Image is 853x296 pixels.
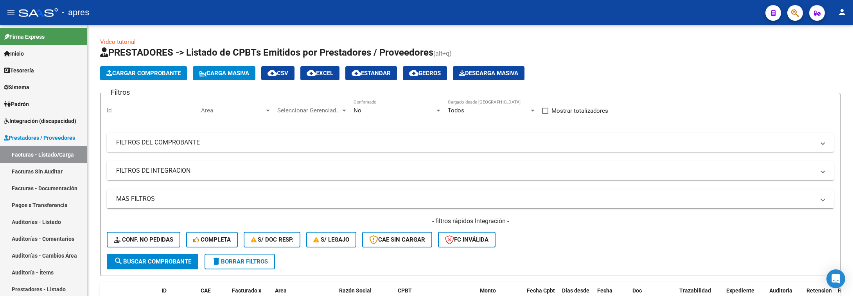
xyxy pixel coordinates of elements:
span: Gecros [409,70,441,77]
button: Carga Masiva [193,66,255,80]
button: Descarga Masiva [453,66,524,80]
span: CAE [201,287,211,294]
mat-expansion-panel-header: FILTROS DEL COMPROBANTE [107,133,834,152]
span: - apres [62,4,89,21]
button: Borrar Filtros [205,254,275,269]
mat-expansion-panel-header: FILTROS DE INTEGRACION [107,161,834,180]
span: Mostrar totalizadores [551,106,608,116]
span: Integración (discapacidad) [4,117,76,125]
mat-icon: delete [212,256,221,266]
span: Prestadores / Proveedores [4,134,75,142]
span: (alt+q) [433,50,452,57]
span: No [354,107,361,114]
span: Todos [448,107,464,114]
mat-expansion-panel-header: MAS FILTROS [107,190,834,208]
span: ID [162,287,167,294]
span: Descarga Masiva [459,70,518,77]
span: CPBT [398,287,412,294]
span: Buscar Comprobante [114,258,191,265]
mat-icon: menu [6,7,16,17]
span: Seleccionar Gerenciador [277,107,341,114]
span: Padrón [4,100,29,108]
span: Trazabilidad [679,287,711,294]
span: Firma Express [4,32,45,41]
button: S/ legajo [306,232,356,247]
mat-icon: cloud_download [307,68,316,78]
button: EXCEL [300,66,339,80]
a: Video tutorial [100,38,136,45]
div: Open Intercom Messenger [826,269,845,288]
button: CAE SIN CARGAR [362,232,432,247]
mat-panel-title: FILTROS DEL COMPROBANTE [116,138,815,147]
span: Area [275,287,287,294]
mat-icon: cloud_download [268,68,277,78]
button: Gecros [403,66,447,80]
mat-icon: person [837,7,847,17]
span: Sistema [4,83,29,92]
span: Razón Social [339,287,372,294]
span: FC Inválida [445,236,488,243]
button: S/ Doc Resp. [244,232,301,247]
span: S/ legajo [313,236,349,243]
mat-icon: search [114,256,123,266]
mat-panel-title: MAS FILTROS [116,195,815,203]
span: Cargar Comprobante [106,70,181,77]
span: Conf. no pedidas [114,236,173,243]
button: Cargar Comprobante [100,66,187,80]
span: Estandar [352,70,391,77]
button: Conf. no pedidas [107,232,180,247]
span: EXCEL [307,70,333,77]
span: Carga Masiva [199,70,249,77]
span: Tesorería [4,66,34,75]
mat-icon: cloud_download [352,68,361,78]
span: CSV [268,70,288,77]
button: CSV [261,66,295,80]
span: Monto [480,287,496,294]
h4: - filtros rápidos Integración - [107,217,834,226]
mat-panel-title: FILTROS DE INTEGRACION [116,166,815,175]
span: Inicio [4,49,24,58]
h3: Filtros [107,87,134,98]
span: Area [201,107,264,114]
button: Completa [186,232,238,247]
button: Buscar Comprobante [107,254,198,269]
app-download-masive: Descarga masiva de comprobantes (adjuntos) [453,66,524,80]
span: Auditoria [769,287,792,294]
span: S/ Doc Resp. [251,236,294,243]
span: Completa [193,236,231,243]
span: PRESTADORES -> Listado de CPBTs Emitidos por Prestadores / Proveedores [100,47,433,58]
mat-icon: cloud_download [409,68,418,78]
span: CAE SIN CARGAR [369,236,425,243]
span: Borrar Filtros [212,258,268,265]
span: Fecha Cpbt [527,287,555,294]
button: Estandar [345,66,397,80]
button: FC Inválida [438,232,496,247]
